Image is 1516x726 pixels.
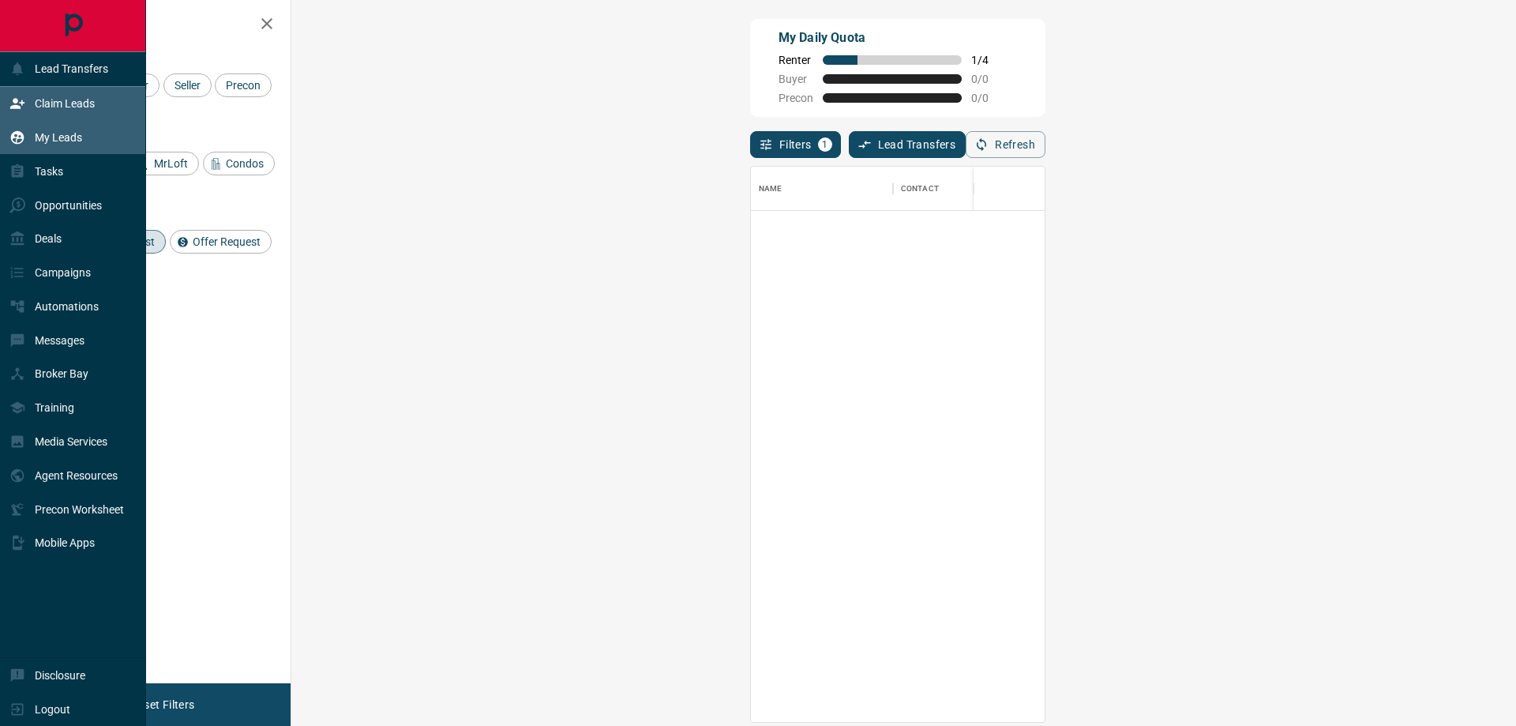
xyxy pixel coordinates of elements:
[215,73,272,97] div: Precon
[750,131,841,158] button: Filters1
[751,167,893,211] div: Name
[120,691,205,718] button: Reset Filters
[971,92,1006,104] span: 0 / 0
[51,16,275,35] h2: Filters
[779,73,813,85] span: Buyer
[971,73,1006,85] span: 0 / 0
[759,167,782,211] div: Name
[971,54,1006,66] span: 1 / 4
[220,157,269,170] span: Condos
[849,131,966,158] button: Lead Transfers
[901,167,939,211] div: Contact
[220,79,266,92] span: Precon
[170,230,272,254] div: Offer Request
[779,54,813,66] span: Renter
[203,152,275,175] div: Condos
[893,167,1019,211] div: Contact
[966,131,1045,158] button: Refresh
[163,73,212,97] div: Seller
[169,79,206,92] span: Seller
[148,157,193,170] span: MrLoft
[820,139,831,150] span: 1
[779,92,813,104] span: Precon
[779,28,1006,47] p: My Daily Quota
[131,152,199,175] div: MrLoft
[187,235,266,248] span: Offer Request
